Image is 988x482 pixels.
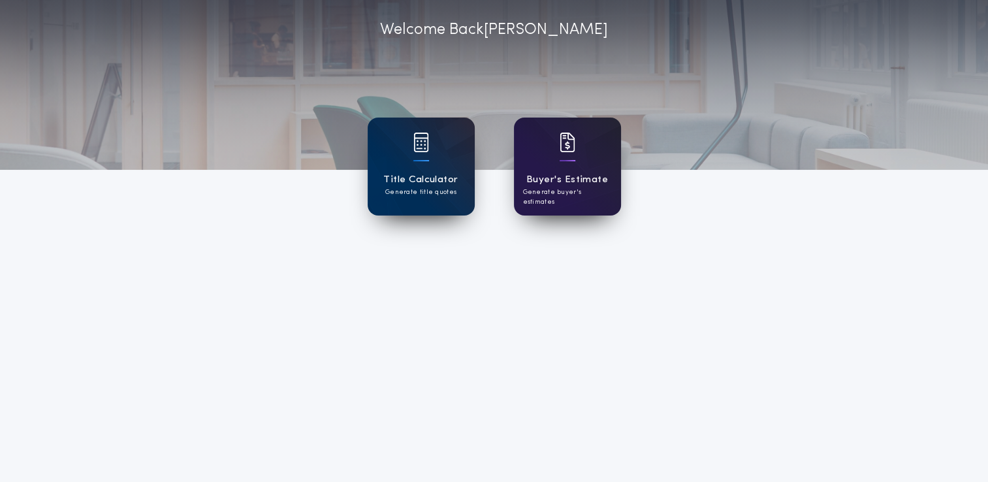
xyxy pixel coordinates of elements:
img: card icon [560,133,575,152]
p: Generate title quotes [385,187,456,197]
a: card iconBuyer's EstimateGenerate buyer's estimates [514,118,621,216]
a: card iconTitle CalculatorGenerate title quotes [368,118,475,216]
p: Welcome Back [PERSON_NAME] [380,18,608,42]
img: card icon [413,133,429,152]
p: Generate buyer's estimates [523,187,612,207]
h1: Buyer's Estimate [526,172,608,187]
h1: Title Calculator [383,172,458,187]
